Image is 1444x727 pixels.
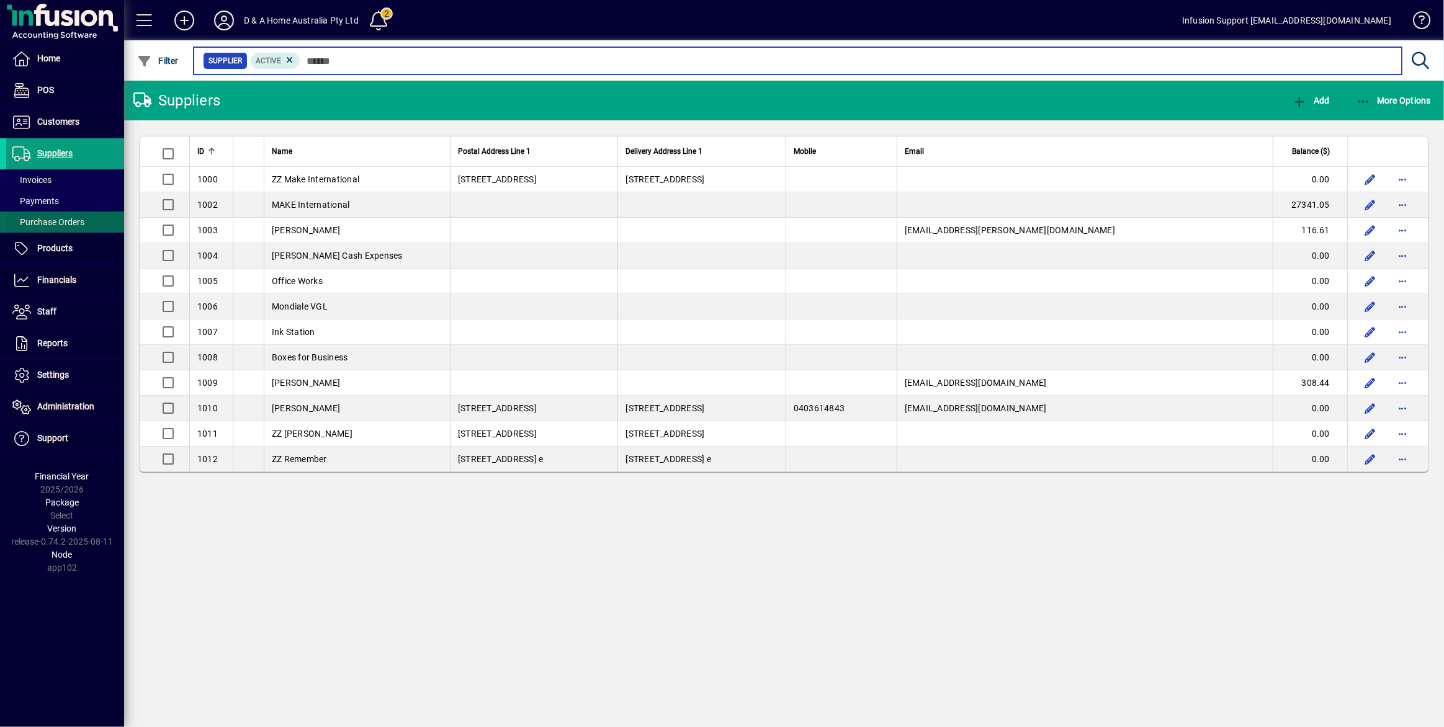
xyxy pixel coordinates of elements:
span: [STREET_ADDRESS] [626,403,704,413]
span: Administration [37,401,94,411]
span: Customers [37,117,79,127]
a: Staff [6,297,124,328]
span: 1002 [197,200,218,210]
span: [STREET_ADDRESS] e [458,454,544,464]
a: Invoices [6,169,124,190]
a: Knowledge Base [1404,2,1428,43]
span: Home [37,53,60,63]
td: 0.00 [1273,447,1347,471]
span: Mobile [794,145,816,158]
span: Ink Station [272,327,315,337]
td: 0.00 [1273,269,1347,294]
span: Filter [137,56,179,66]
span: ZZ Remember [272,454,327,464]
a: Reports [6,328,124,359]
button: More Options [1353,89,1435,112]
span: Staff [37,306,56,316]
span: Delivery Address Line 1 [626,145,702,158]
span: [PERSON_NAME] [272,403,340,413]
td: 0.00 [1273,396,1347,421]
button: More options [1392,297,1412,316]
span: 1010 [197,403,218,413]
span: 1004 [197,251,218,261]
button: Edit [1360,449,1380,469]
span: Postal Address Line 1 [458,145,531,158]
a: Home [6,43,124,74]
button: Edit [1360,169,1380,189]
a: Administration [6,391,124,422]
span: Supplier [209,55,242,67]
button: Edit [1360,297,1380,316]
button: Edit [1360,373,1380,393]
span: [STREET_ADDRESS] [626,429,704,439]
button: More options [1392,195,1412,215]
span: 1009 [197,378,218,388]
span: Package [45,497,79,507]
span: 1006 [197,301,218,311]
span: MAKE International [272,200,350,210]
span: Purchase Orders [12,217,84,227]
button: More options [1392,271,1412,291]
span: Financial Year [35,471,89,481]
td: 116.61 [1273,218,1347,243]
button: Add [1289,89,1332,112]
button: More options [1392,220,1412,240]
span: [EMAIL_ADDRESS][DOMAIN_NAME] [905,403,1047,413]
span: ID [197,145,204,158]
span: [PERSON_NAME] [272,378,340,388]
button: Edit [1360,322,1380,342]
span: [PERSON_NAME] Cash Expenses [272,251,403,261]
td: 0.00 [1273,294,1347,319]
span: Mondiale VGL [272,301,328,311]
button: Add [164,9,204,32]
button: Edit [1360,271,1380,291]
button: More options [1392,424,1412,444]
span: ZZ Make International [272,174,359,184]
div: Infusion Support [EMAIL_ADDRESS][DOMAIN_NAME] [1182,11,1391,30]
td: 27341.05 [1273,192,1347,218]
a: Settings [6,360,124,391]
button: Edit [1360,347,1380,367]
span: [STREET_ADDRESS] [458,174,537,184]
span: 1000 [197,174,218,184]
span: Version [48,524,77,533]
td: 308.44 [1273,370,1347,396]
span: 1003 [197,225,218,235]
button: Edit [1360,220,1380,240]
a: Customers [6,107,124,138]
span: Suppliers [37,148,73,158]
a: Products [6,233,124,264]
span: 0403614843 [794,403,845,413]
span: Invoices [12,175,52,185]
a: Support [6,423,124,454]
span: More Options [1356,96,1432,105]
span: [STREET_ADDRESS] e [626,454,711,464]
button: More options [1392,449,1412,469]
button: More options [1392,322,1412,342]
a: Purchase Orders [6,212,124,233]
span: Support [37,433,68,443]
button: Edit [1360,195,1380,215]
td: 0.00 [1273,243,1347,269]
span: Financials [37,275,76,285]
button: Edit [1360,424,1380,444]
td: 0.00 [1273,319,1347,345]
span: 1008 [197,352,218,362]
span: [EMAIL_ADDRESS][DOMAIN_NAME] [905,378,1047,388]
span: 1005 [197,276,218,286]
button: More options [1392,246,1412,265]
a: POS [6,75,124,106]
div: D & A Home Australia Pty Ltd [244,11,359,30]
span: 1007 [197,327,218,337]
td: 0.00 [1273,345,1347,370]
span: Balance ($) [1292,145,1330,158]
span: Add [1292,96,1329,105]
div: Name [272,145,442,158]
a: Payments [6,190,124,212]
span: [STREET_ADDRESS] [626,174,704,184]
span: ZZ [PERSON_NAME] [272,429,352,439]
span: 1011 [197,429,218,439]
span: Name [272,145,292,158]
span: Boxes for Business [272,352,348,362]
div: ID [197,145,225,158]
